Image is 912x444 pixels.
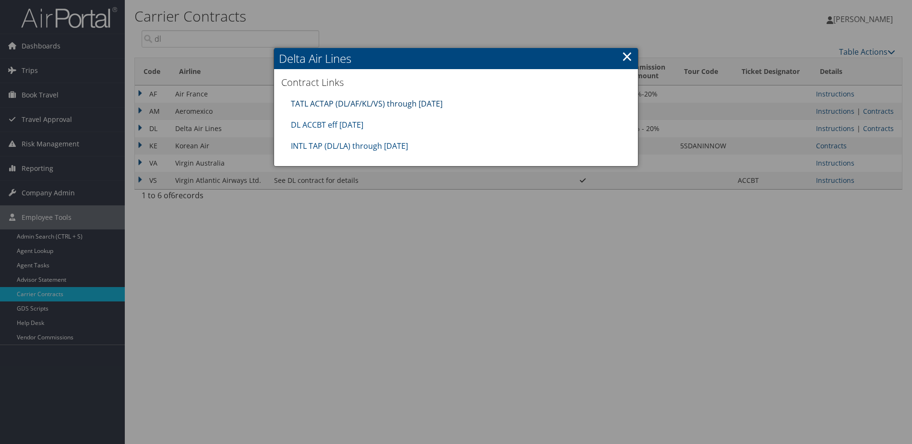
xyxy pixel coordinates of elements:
[281,76,631,89] h3: Contract Links
[291,120,363,130] a: DL ACCBT eff [DATE]
[291,141,408,151] a: INTL TAP (DL/LA) through [DATE]
[274,48,638,69] h2: Delta Air Lines
[291,98,443,109] a: TATL ACTAP (DL/AF/KL/VS) through [DATE]
[622,47,633,66] a: ×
